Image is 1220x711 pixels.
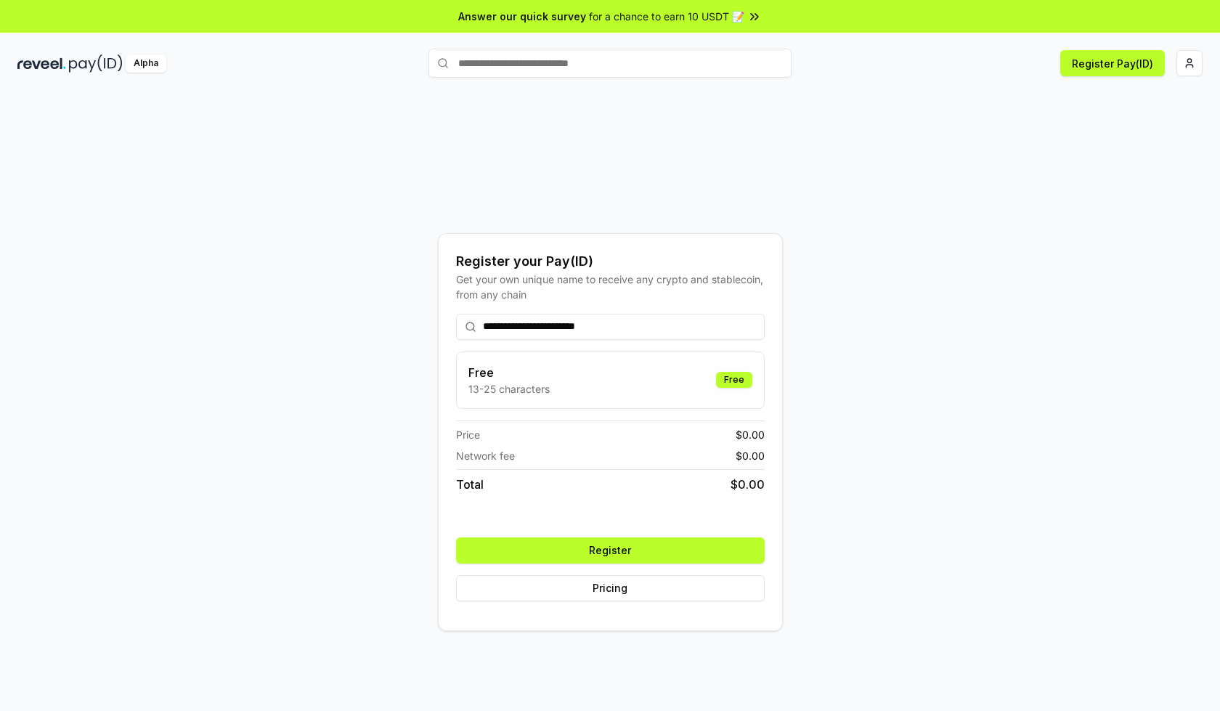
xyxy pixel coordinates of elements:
h3: Free [468,364,550,381]
div: Alpha [126,54,166,73]
span: $ 0.00 [736,448,765,463]
button: Register [456,537,765,564]
span: Answer our quick survey [458,9,586,24]
span: Total [456,476,484,493]
span: for a chance to earn 10 USDT 📝 [589,9,744,24]
span: Network fee [456,448,515,463]
img: pay_id [69,54,123,73]
div: Free [716,372,752,388]
div: Get your own unique name to receive any crypto and stablecoin, from any chain [456,272,765,302]
span: Price [456,427,480,442]
div: Register your Pay(ID) [456,251,765,272]
span: $ 0.00 [731,476,765,493]
img: reveel_dark [17,54,66,73]
p: 13-25 characters [468,381,550,397]
button: Register Pay(ID) [1060,50,1165,76]
button: Pricing [456,575,765,601]
span: $ 0.00 [736,427,765,442]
